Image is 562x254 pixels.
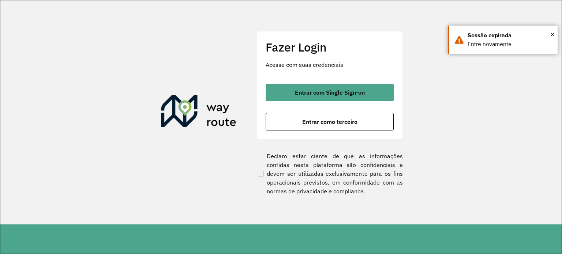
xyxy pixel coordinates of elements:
p: Acesse com suas credenciais [266,60,394,69]
button: Close [551,29,554,40]
button: button [266,113,394,130]
div: Sessão expirada [468,31,552,40]
span: Entrar como terceiro [302,119,357,125]
span: Entrar com Single Sign-on [295,90,365,95]
div: Entre novamente [468,40,552,49]
h2: Fazer Login [266,40,394,54]
span: × [551,29,554,40]
img: Roteirizador AmbevTech [161,95,236,130]
label: Declaro estar ciente de que as informações contidas nesta plataforma são confidenciais e devem se... [256,152,403,196]
button: button [266,84,394,101]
